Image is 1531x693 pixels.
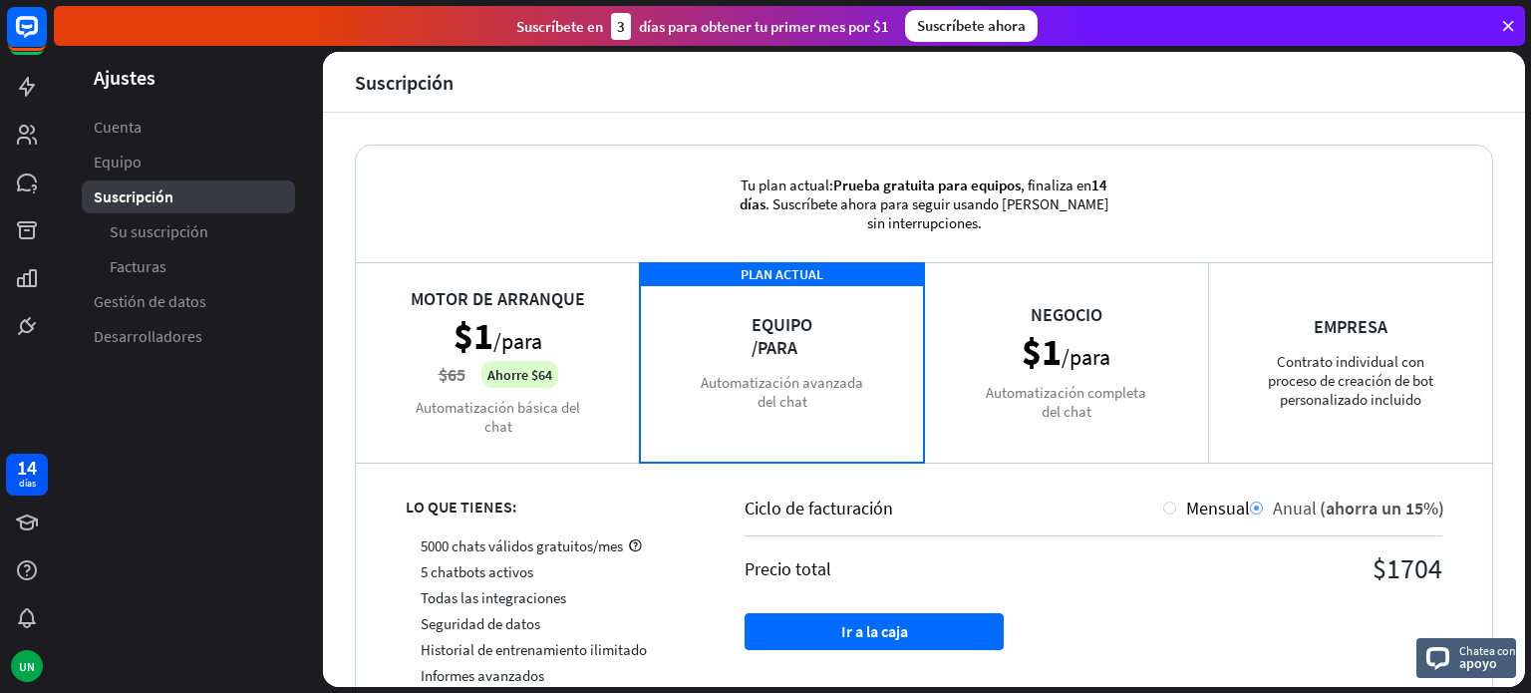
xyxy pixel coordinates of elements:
[745,613,1004,650] button: Ir a la caja
[421,666,544,685] font: Informes avanzados
[19,659,35,674] font: UN
[94,186,173,206] font: Suscripción
[16,8,76,68] button: Abrir el widget de chat LiveChat
[82,250,295,283] a: Facturas
[765,194,1109,232] font: . Suscríbete ahora para seguir usando [PERSON_NAME] sin interrupciones.
[639,17,889,36] font: días para obtener tu primer mes por $1
[740,175,1108,213] font: 14 días
[421,562,533,581] font: 5 chatbots activos
[110,256,166,276] font: Facturas
[82,285,295,318] a: Gestión de datos
[82,146,295,178] a: Equipo
[94,291,206,311] font: Gestión de datos
[94,117,142,137] font: Cuenta
[19,477,36,490] font: días
[745,497,893,520] font: Ciclo de facturación
[82,111,295,144] a: Cuenta
[1459,654,1497,672] font: apoyo
[841,621,908,641] font: Ir a la caja
[94,65,155,90] font: Ajustes
[1459,643,1516,658] font: Chatea con
[516,17,603,36] font: Suscríbete en
[745,557,831,580] font: Precio total
[17,455,37,480] font: 14
[421,640,647,659] font: Historial de entrenamiento ilimitado
[110,221,208,241] font: Su suscripción
[1021,175,1091,194] font: , finaliza en
[917,16,1026,35] font: Suscríbete ahora
[1373,550,1442,586] font: $1704
[82,215,295,248] a: Su suscripción
[741,175,833,194] font: Tu plan actual:
[421,536,623,555] font: 5000 chats válidos gratuitos/mes
[406,497,516,517] font: LO QUE TIENES:
[421,614,540,633] font: Seguridad de datos
[94,152,142,172] font: Equipo
[617,17,625,36] font: 3
[355,70,454,95] font: Suscripción
[1320,497,1444,520] font: (ahorra un 15%)
[1273,497,1317,520] font: Anual
[82,320,295,353] a: Desarrolladores
[833,175,1021,194] font: Prueba gratuita para equipos
[94,326,202,346] font: Desarrolladores
[6,454,48,496] a: 14 días
[1186,497,1250,520] font: Mensual
[421,588,566,607] font: Todas las integraciones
